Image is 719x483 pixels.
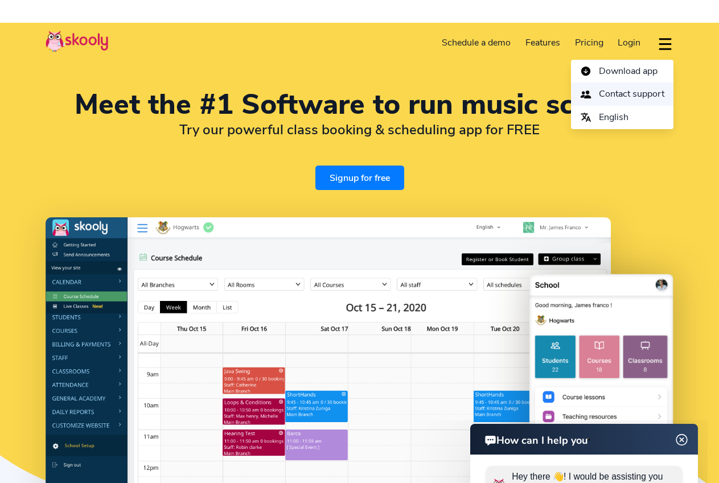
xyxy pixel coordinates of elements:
[580,112,591,123] img: icon-language
[618,36,640,49] span: Login
[657,31,673,57] button: dropdown menu
[518,34,568,52] a: Features
[575,36,603,49] span: Pricing
[599,63,658,80] span: Download app
[571,60,673,83] a: Download app
[435,34,519,52] a: Schedule a demo
[568,34,611,52] a: Pricing
[571,82,673,106] a: Contact support
[580,65,591,77] img: icon-arrow
[610,34,648,52] a: Login
[46,30,108,52] img: Skooly
[599,86,664,102] span: Contact support
[315,166,404,190] a: Signup for free
[580,89,591,100] img: icon-people
[46,121,673,138] h2: Try our powerful class booking & scheduling app for FREE
[571,106,673,129] button: change language
[599,109,628,126] span: English
[46,91,673,118] h1: Meet the #1 Software to run music schools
